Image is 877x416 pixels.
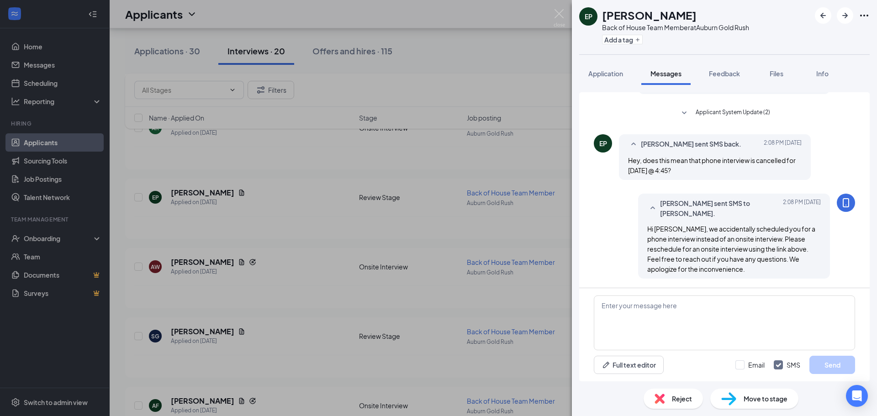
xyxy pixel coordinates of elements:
[679,108,770,119] button: SmallChevronDownApplicant System Update (2)
[647,203,658,214] svg: SmallChevronUp
[818,10,829,21] svg: ArrowLeftNew
[696,108,770,119] span: Applicant System Update (2)
[744,394,787,404] span: Move to stage
[628,156,796,174] span: Hey, does this mean that phone interview is cancelled for [DATE] @ 4:45?
[815,7,831,24] button: ArrowLeftNew
[840,197,851,208] svg: MobileSms
[660,198,780,218] span: [PERSON_NAME] sent SMS to [PERSON_NAME].
[764,139,802,150] span: [DATE] 2:08 PM
[602,7,697,23] h1: [PERSON_NAME]
[783,198,821,218] span: [DATE] 2:08 PM
[809,356,855,374] button: Send
[585,12,592,21] div: EP
[647,225,815,273] span: Hi [PERSON_NAME], we accidentally scheduled you for a phone interview instead of an onsite interv...
[650,69,682,78] span: Messages
[846,385,868,407] div: Open Intercom Messenger
[770,69,783,78] span: Files
[635,37,640,42] svg: Plus
[840,10,851,21] svg: ArrowRight
[859,10,870,21] svg: Ellipses
[602,360,611,369] svg: Pen
[602,23,749,32] div: Back of House Team Member at Auburn Gold Rush
[816,69,829,78] span: Info
[602,35,643,44] button: PlusAdd a tag
[599,139,607,148] div: EP
[594,356,664,374] button: Full text editorPen
[641,139,741,150] span: [PERSON_NAME] sent SMS back.
[837,7,853,24] button: ArrowRight
[672,394,692,404] span: Reject
[588,69,623,78] span: Application
[628,139,639,150] svg: SmallChevronUp
[679,108,690,119] svg: SmallChevronDown
[709,69,740,78] span: Feedback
